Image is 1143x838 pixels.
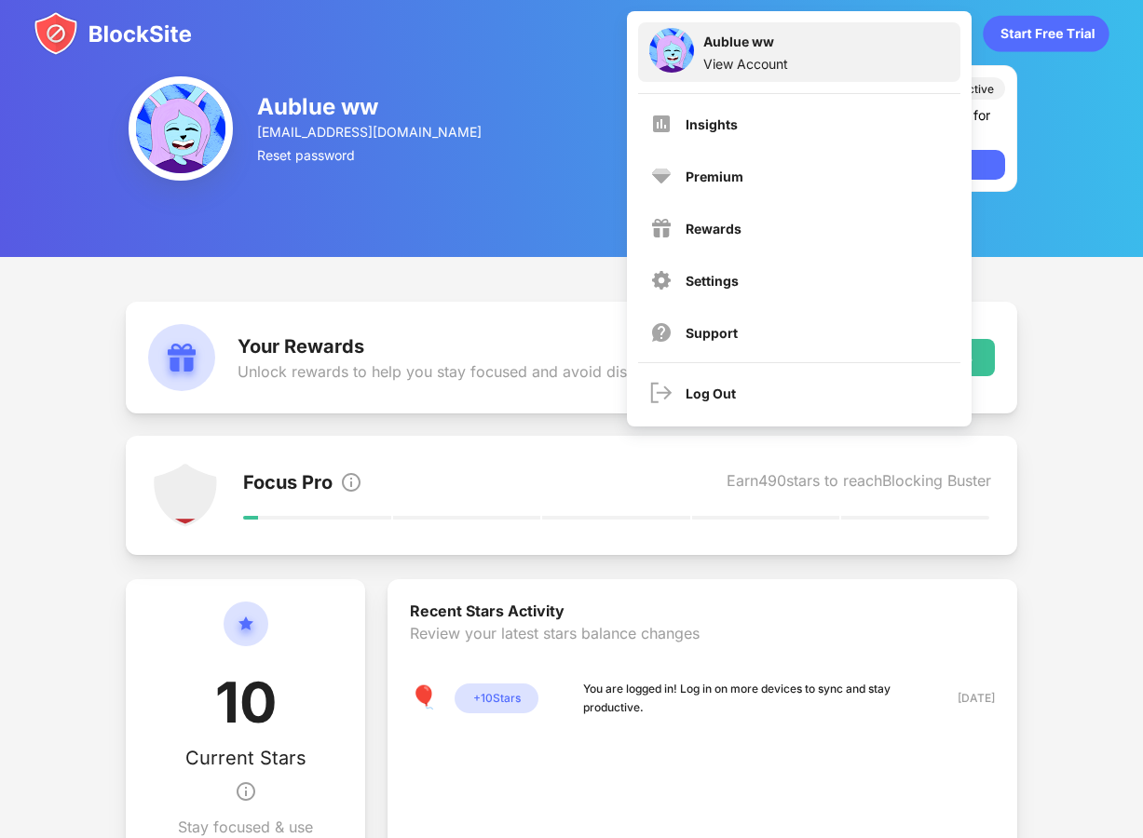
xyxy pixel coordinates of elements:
[238,335,687,358] div: Your Rewards
[649,28,694,73] img: ACg8ocLWzzi1X3ljPFymTmm19P0ujSn12CSVme5C4LUuzaizzrI8JX0R=s96-c
[686,116,738,132] div: Insights
[686,221,742,237] div: Rewards
[583,680,914,717] div: You are logged in! Log in on more devices to sync and stay productive.
[650,382,673,404] img: logout.svg
[959,82,994,96] div: Active
[686,325,738,341] div: Support
[686,169,743,184] div: Premium
[243,471,333,497] div: Focus Pro
[34,11,192,56] img: blocksite-icon.svg
[148,324,215,391] img: rewards.svg
[238,362,687,381] div: Unlock rewards to help you stay focused and avoid distractions
[650,113,673,135] img: menu-insights.svg
[224,601,268,669] img: circle-star.svg
[686,385,736,401] div: Log Out
[983,15,1109,52] div: animation
[686,273,739,289] div: Settings
[340,471,362,493] img: info.svg
[129,76,233,181] img: ACg8ocLWzzi1X3ljPFymTmm19P0ujSn12CSVme5C4LUuzaizzrI8JX0R=s96-c
[185,747,306,769] div: Current Stars
[235,769,257,814] img: info.svg
[152,462,219,529] img: points-level-1.svg
[257,124,484,140] div: [EMAIL_ADDRESS][DOMAIN_NAME]
[410,683,440,713] div: 🎈
[257,93,484,120] div: Aublue ww
[727,471,991,497] div: Earn 490 stars to reach Blocking Buster
[650,217,673,239] img: menu-rewards.svg
[215,669,277,747] div: 10
[410,624,995,680] div: Review your latest stars balance changes
[703,34,788,56] div: Aublue ww
[929,689,995,708] div: [DATE]
[650,321,673,344] img: support.svg
[650,269,673,291] img: menu-settings.svg
[257,147,484,163] div: Reset password
[455,683,538,713] div: + 10 Stars
[650,165,673,187] img: premium.svg
[410,601,995,624] div: Recent Stars Activity
[703,56,788,72] div: View Account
